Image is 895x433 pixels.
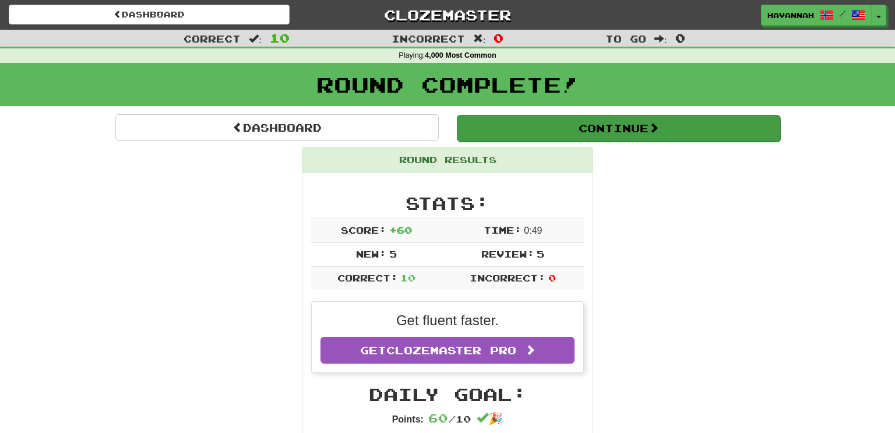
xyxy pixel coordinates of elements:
[311,385,584,404] h2: Daily Goal:
[425,51,496,59] strong: 4,000 Most Common
[400,272,415,283] span: 10
[537,248,544,259] span: 5
[767,10,814,20] span: havannah
[392,414,424,424] strong: Points:
[484,224,522,235] span: Time:
[341,224,386,235] span: Score:
[481,248,534,259] span: Review:
[184,33,241,44] span: Correct
[524,226,542,235] span: 0 : 49
[115,114,439,141] a: Dashboard
[457,115,780,142] button: Continue
[840,9,845,17] span: /
[9,5,290,24] a: Dashboard
[477,412,503,425] span: 🎉
[389,248,397,259] span: 5
[389,224,412,235] span: + 60
[249,34,262,44] span: :
[337,272,398,283] span: Correct:
[311,193,584,213] h2: Stats:
[470,272,545,283] span: Incorrect:
[675,31,685,45] span: 0
[605,33,646,44] span: To go
[320,337,575,364] a: GetClozemaster Pro
[4,73,891,96] h1: Round Complete!
[386,344,516,357] span: Clozemaster Pro
[302,147,593,173] div: Round Results
[761,5,872,26] a: havannah /
[473,34,486,44] span: :
[356,248,386,259] span: New:
[654,34,667,44] span: :
[270,31,290,45] span: 10
[320,311,575,330] p: Get fluent faster.
[428,411,448,425] span: 60
[548,272,556,283] span: 0
[307,5,588,25] a: Clozemaster
[428,413,471,424] span: / 10
[494,31,503,45] span: 0
[392,33,465,44] span: Incorrect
